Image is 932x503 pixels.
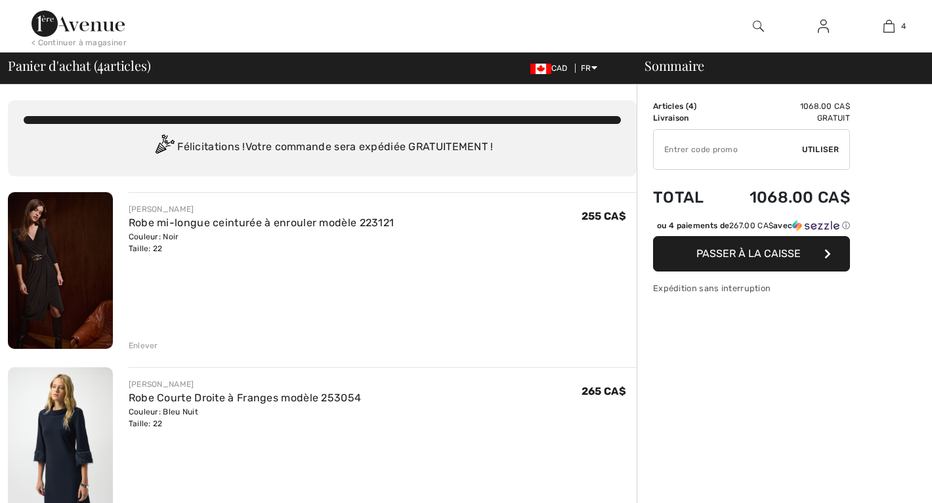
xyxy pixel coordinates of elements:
button: Passer à la caisse [653,236,850,272]
img: Canadian Dollar [530,64,551,74]
img: Sezzle [792,220,839,231]
img: 1ère Avenue [32,10,125,37]
a: 4 [857,18,921,34]
div: ou 4 paiements de267.00 CA$avecSezzle Cliquez pour en savoir plus sur Sezzle [653,220,850,236]
span: FR [581,64,597,73]
td: Articles ( ) [653,100,719,112]
span: 4 [901,20,906,32]
a: Robe Courte Droite à Franges modèle 253054 [129,392,362,404]
span: Utiliser [802,144,839,155]
div: Sommaire [629,59,924,72]
span: 265 CA$ [582,385,626,397]
div: Couleur: Bleu Nuit Taille: 22 [129,406,362,430]
span: CAD [530,64,573,73]
td: 1068.00 CA$ [719,100,850,112]
input: Code promo [654,130,802,169]
td: Gratuit [719,112,850,124]
span: Passer à la caisse [696,247,801,260]
div: < Continuer à magasiner [32,37,127,49]
span: 4 [688,102,694,111]
div: [PERSON_NAME] [129,203,394,215]
td: Total [653,175,719,220]
td: 1068.00 CA$ [719,175,850,220]
div: Couleur: Noir Taille: 22 [129,231,394,254]
a: Se connecter [807,18,839,35]
img: Robe mi-longue ceinturée à enrouler modèle 223121 [8,192,113,349]
span: Panier d'achat ( articles) [8,59,150,72]
a: Robe mi-longue ceinturée à enrouler modèle 223121 [129,216,394,229]
img: Mon panier [883,18,895,34]
img: Congratulation2.svg [151,134,177,161]
span: 255 CA$ [582,210,626,222]
td: Livraison [653,112,719,124]
span: 267.00 CA$ [729,221,773,230]
div: Expédition sans interruption [653,282,850,294]
span: 4 [97,56,104,73]
div: [PERSON_NAME] [129,378,362,390]
div: Félicitations ! Votre commande sera expédiée GRATUITEMENT ! [24,134,621,161]
div: ou 4 paiements de avec [657,220,850,231]
div: Enlever [129,340,158,352]
img: Mes infos [818,18,829,34]
img: recherche [753,18,764,34]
